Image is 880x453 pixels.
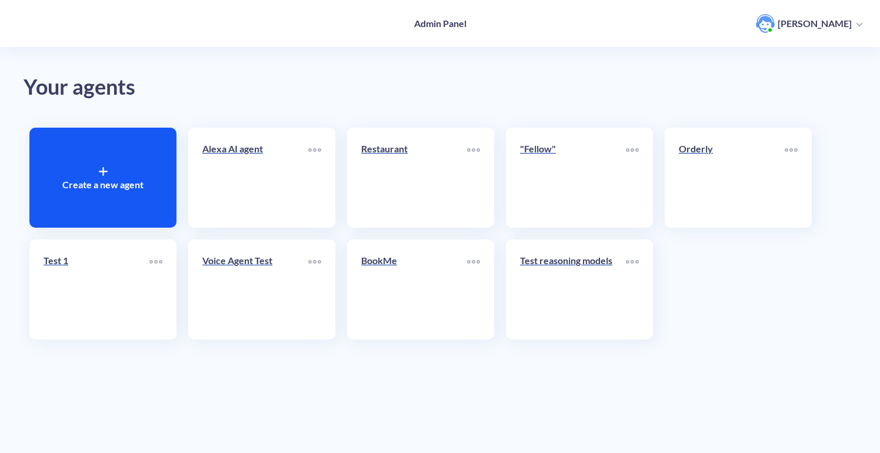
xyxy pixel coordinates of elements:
p: "Fellow" [520,142,626,156]
a: Test 1 [44,254,149,325]
a: Test reasoning models [520,254,626,325]
a: "Fellow" [520,142,626,214]
p: Restaurant [361,142,467,156]
p: Create a new agent [62,178,144,192]
button: user photo[PERSON_NAME] [750,13,868,34]
p: Orderly [679,142,785,156]
p: Test 1 [44,254,149,268]
a: Restaurant [361,142,467,214]
a: Voice Agent Test [202,254,308,325]
p: [PERSON_NAME] [778,17,852,30]
img: user photo [756,14,775,33]
div: Your agents [24,71,856,104]
a: Orderly [679,142,785,214]
p: Test reasoning models [520,254,626,268]
p: Voice Agent Test [202,254,308,268]
a: BookMe [361,254,467,325]
p: BookMe [361,254,467,268]
h4: Admin Panel [414,18,466,29]
a: Alexa AI agent [202,142,308,214]
p: Alexa AI agent [202,142,308,156]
